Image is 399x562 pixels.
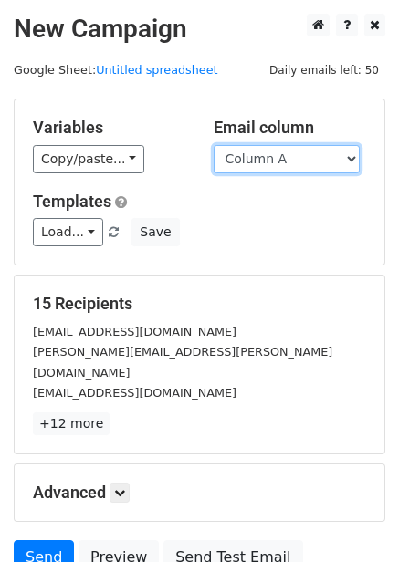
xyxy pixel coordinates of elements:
h5: Email column [214,118,367,138]
a: +12 more [33,412,110,435]
h5: Advanced [33,483,366,503]
iframe: Chat Widget [308,474,399,562]
a: Load... [33,218,103,246]
h5: Variables [33,118,186,138]
small: [EMAIL_ADDRESS][DOMAIN_NAME] [33,386,236,400]
small: [PERSON_NAME][EMAIL_ADDRESS][PERSON_NAME][DOMAIN_NAME] [33,345,332,380]
a: Copy/paste... [33,145,144,173]
a: Daily emails left: 50 [263,63,385,77]
a: Templates [33,192,111,211]
span: Daily emails left: 50 [263,60,385,80]
small: Google Sheet: [14,63,218,77]
h5: 15 Recipients [33,294,366,314]
h2: New Campaign [14,14,385,45]
a: Untitled spreadsheet [96,63,217,77]
button: Save [131,218,179,246]
small: [EMAIL_ADDRESS][DOMAIN_NAME] [33,325,236,338]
